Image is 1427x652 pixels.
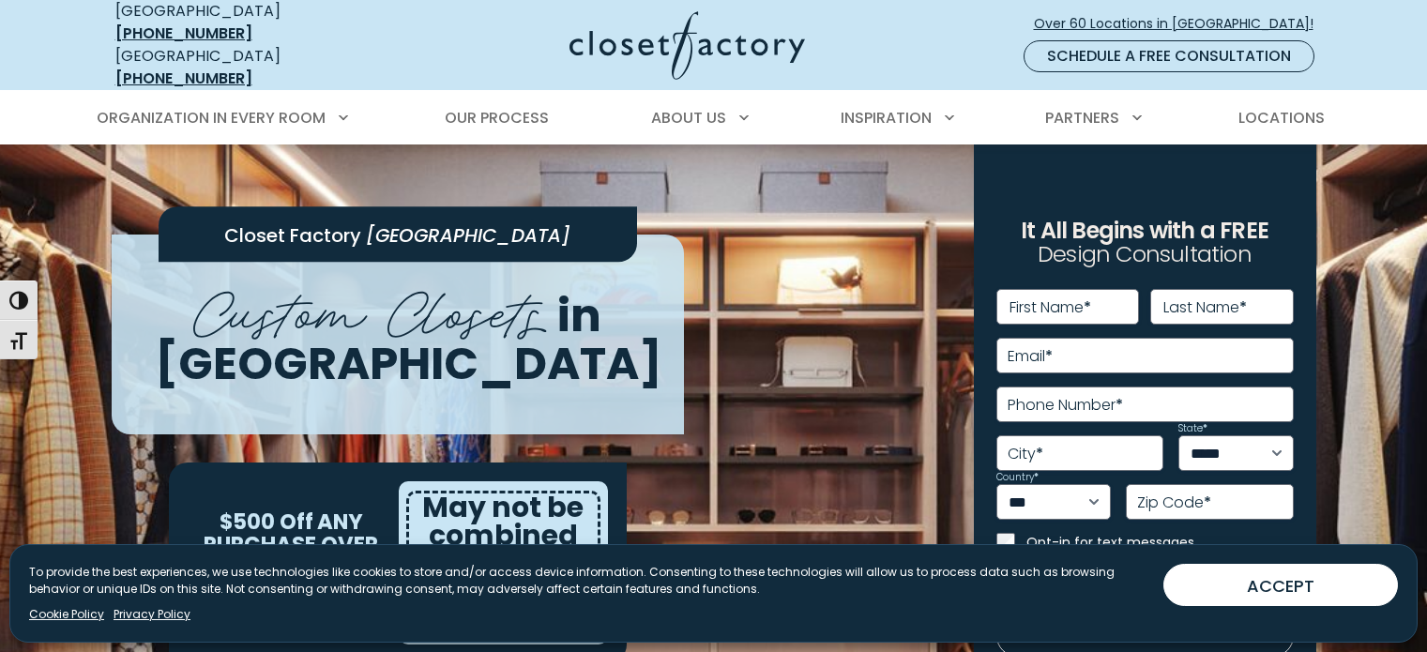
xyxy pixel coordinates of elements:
[115,45,387,90] div: [GEOGRAPHIC_DATA]
[366,222,570,249] span: [GEOGRAPHIC_DATA]
[1238,107,1325,129] span: Locations
[1034,14,1328,34] span: Over 60 Locations in [GEOGRAPHIC_DATA]!
[1008,398,1123,413] label: Phone Number
[1038,239,1252,270] span: Design Consultation
[1010,300,1091,315] label: First Name
[29,606,104,623] a: Cookie Policy
[1137,495,1211,510] label: Zip Code
[422,487,584,612] span: May not be combined with any other offer.
[115,23,252,44] a: [PHONE_NUMBER]
[651,107,726,129] span: About Us
[1163,300,1247,315] label: Last Name
[1008,447,1043,462] label: City
[97,107,326,129] span: Organization in Every Room
[1163,564,1398,606] button: ACCEPT
[220,507,313,537] span: $500 Off
[1021,215,1268,246] span: It All Begins with a FREE
[29,564,1148,598] p: To provide the best experiences, we use technologies like cookies to store and/or access device i...
[569,11,805,80] img: Closet Factory Logo
[1026,533,1294,552] label: Opt-in for text messages
[193,265,547,350] span: Custom Closets
[1024,40,1314,72] a: Schedule a Free Consultation
[155,284,662,395] span: in [GEOGRAPHIC_DATA]
[445,107,549,129] span: Our Process
[115,68,252,89] a: [PHONE_NUMBER]
[1008,349,1053,364] label: Email
[1045,107,1119,129] span: Partners
[841,107,932,129] span: Inspiration
[1178,424,1207,433] label: State
[83,92,1344,144] nav: Primary Menu
[1033,8,1329,40] a: Over 60 Locations in [GEOGRAPHIC_DATA]!
[996,473,1039,482] label: Country
[224,222,361,249] span: Closet Factory
[114,606,190,623] a: Privacy Policy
